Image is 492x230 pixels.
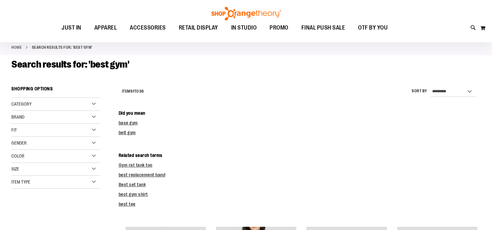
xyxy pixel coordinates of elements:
[11,166,19,172] span: Size
[295,20,352,35] a: FINAL PUSH SALE
[123,20,172,35] a: ACCESSORIES
[11,45,22,50] a: Home
[11,101,32,107] span: Category
[118,152,481,159] dt: Related search terms
[133,89,134,94] span: 1
[94,20,117,35] span: APPAREL
[412,88,427,94] label: Sort By
[11,59,129,70] span: Search results for: 'best gym'
[11,83,100,98] strong: Shopping Options
[32,45,92,50] strong: Search results for: 'best gym'
[11,179,30,185] span: Item Type
[210,7,282,20] img: Shop Orangetheory
[139,89,144,94] span: 36
[11,127,17,133] span: Fit
[352,20,394,35] a: OTF BY YOU
[231,20,257,35] span: IN STUDIO
[358,20,388,35] span: OTF BY YOU
[179,20,218,35] span: RETAIL DISPLAY
[118,120,138,125] a: base gym
[122,86,144,96] h2: Items to
[301,20,345,35] span: FINAL PUSH SALE
[118,201,135,207] a: best tee
[225,20,263,35] a: IN STUDIO
[55,20,88,35] a: JUST IN
[61,20,81,35] span: JUST IN
[130,20,166,35] span: ACCESSORIES
[118,130,136,135] a: belt gym
[118,110,481,116] dt: Did you mean
[11,153,24,159] span: Color
[11,140,27,146] span: Gender
[118,182,146,187] a: Best set tank
[88,20,124,35] a: APPAREL
[172,20,225,35] a: RETAIL DISPLAY
[263,20,295,35] a: PROMO
[118,162,152,168] a: Gym rat tank too
[118,172,165,177] a: best replacement band
[11,114,24,120] span: Brand
[118,192,148,197] a: best gym shirt
[270,20,288,35] span: PROMO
